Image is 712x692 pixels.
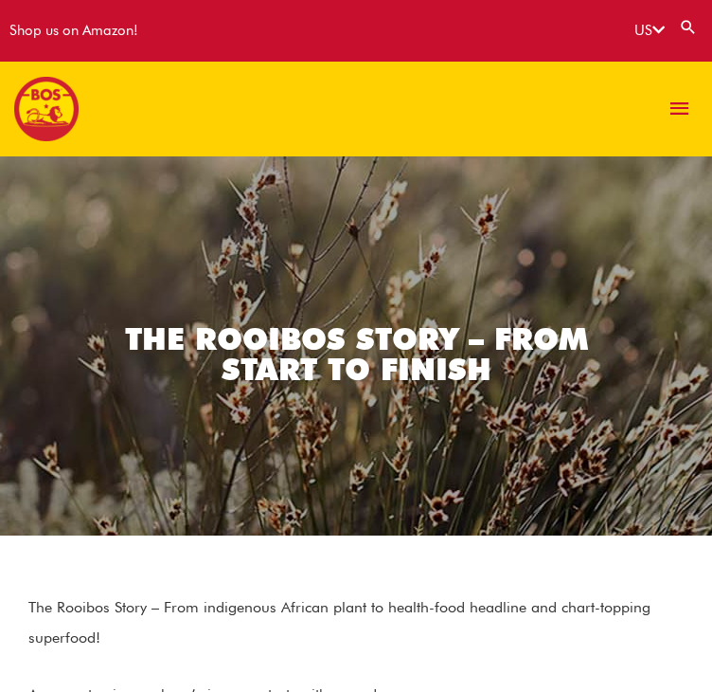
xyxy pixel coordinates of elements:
[679,18,698,36] a: Search button
[9,9,138,52] div: Shop us on Amazon!
[81,324,631,385] h2: The Rooibos Story – from start to finish
[28,598,650,646] span: The Rooibos Story – From indigenous African plant to health-food headline and chart-topping super...
[634,22,665,39] a: US
[14,77,79,141] img: BOS United States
